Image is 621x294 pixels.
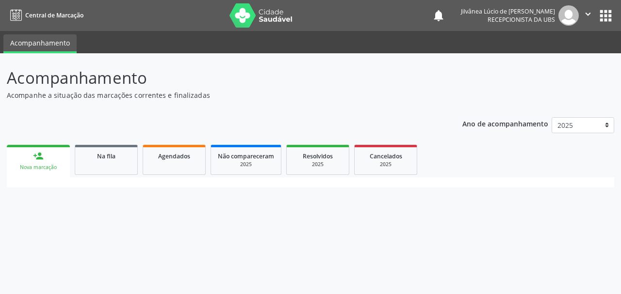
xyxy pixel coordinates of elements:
div: 2025 [294,161,342,168]
button: apps [597,7,614,24]
a: Central de Marcação [7,7,83,23]
p: Acompanhe a situação das marcações correntes e finalizadas [7,90,432,100]
div: Nova marcação [14,164,63,171]
span: Na fila [97,152,115,160]
div: 2025 [218,161,274,168]
div: person_add [33,151,44,161]
div: 2025 [361,161,410,168]
span: Agendados [158,152,190,160]
span: Não compareceram [218,152,274,160]
button: notifications [432,9,445,22]
img: img [558,5,579,26]
a: Acompanhamento [3,34,77,53]
span: Recepcionista da UBS [488,15,555,24]
span: Central de Marcação [25,11,83,19]
div: Jilvânea Lúcio de [PERSON_NAME] [461,7,555,15]
p: Acompanhamento [7,66,432,90]
span: Resolvidos [303,152,333,160]
span: Cancelados [370,152,402,160]
i:  [583,9,593,19]
p: Ano de acompanhamento [462,117,548,129]
button:  [579,5,597,26]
